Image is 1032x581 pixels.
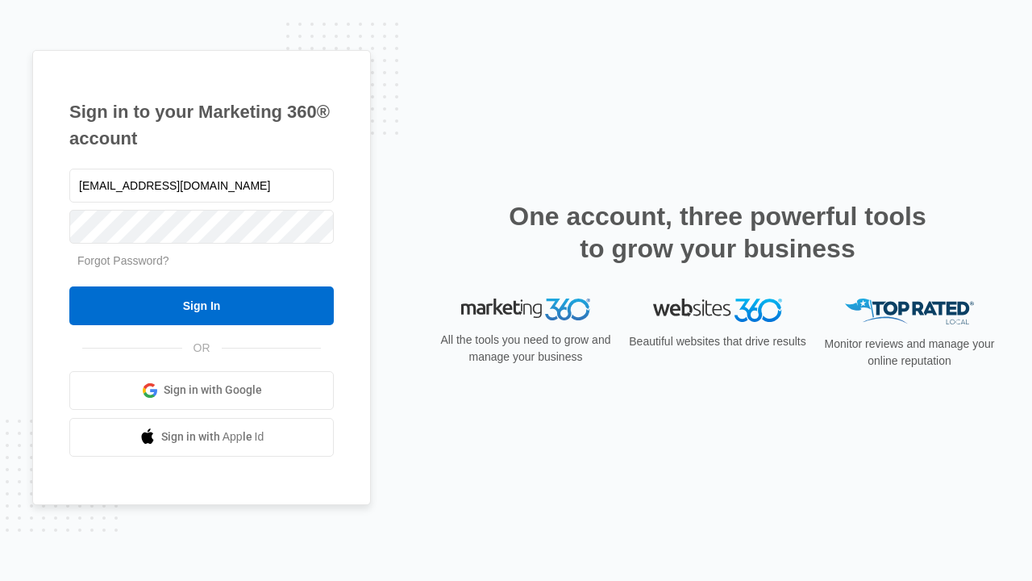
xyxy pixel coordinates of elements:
[69,371,334,410] a: Sign in with Google
[653,299,782,322] img: Websites 360
[819,336,1000,370] p: Monitor reviews and manage your online reputation
[161,428,264,445] span: Sign in with Apple Id
[69,98,334,152] h1: Sign in to your Marketing 360® account
[435,332,616,366] p: All the tools you need to grow and manage your business
[77,254,169,267] a: Forgot Password?
[69,286,334,325] input: Sign In
[504,200,931,265] h2: One account, three powerful tools to grow your business
[845,299,974,325] img: Top Rated Local
[627,333,808,350] p: Beautiful websites that drive results
[182,340,222,357] span: OR
[69,418,334,457] a: Sign in with Apple Id
[69,169,334,203] input: Email
[164,382,262,399] span: Sign in with Google
[461,299,590,321] img: Marketing 360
